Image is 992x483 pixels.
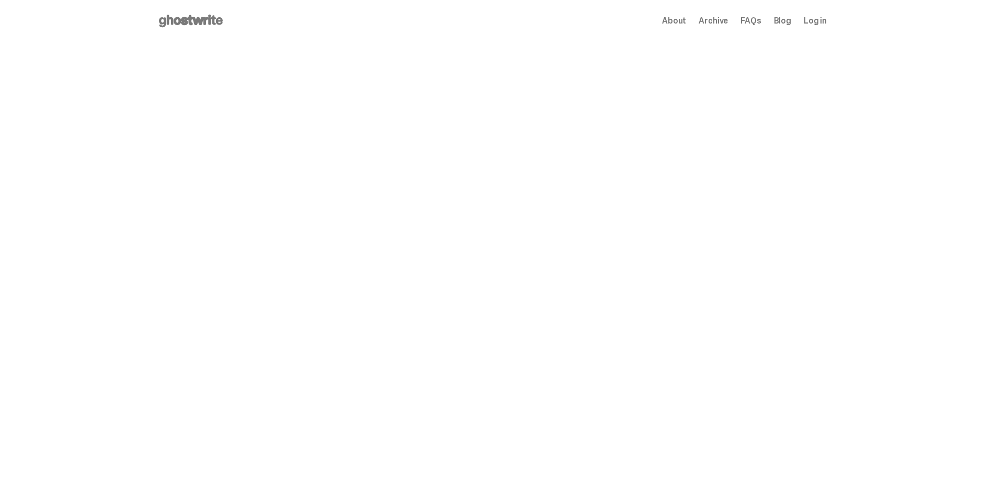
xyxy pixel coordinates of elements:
[662,17,686,25] a: About
[804,17,827,25] a: Log in
[699,17,728,25] a: Archive
[774,17,791,25] a: Blog
[740,17,761,25] a: FAQs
